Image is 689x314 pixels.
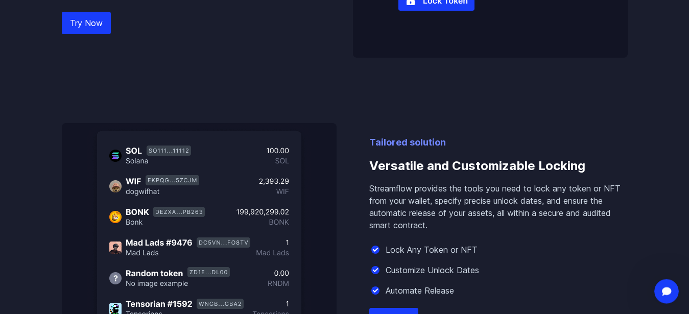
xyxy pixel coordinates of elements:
a: Try Now [62,12,111,34]
p: Automate Release [386,284,454,297]
p: Streamflow provides the tools you need to lock any token or NFT from your wallet, specify precise... [369,182,628,231]
p: Lock Any Token or NFT [386,244,478,256]
p: Tailored solution [369,135,628,150]
p: Customize Unlock Dates [386,264,479,276]
iframe: Intercom live chat [654,279,679,304]
h3: Versatile and Customizable Locking [369,150,628,182]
